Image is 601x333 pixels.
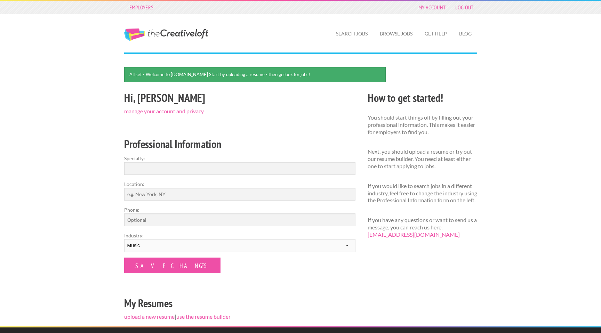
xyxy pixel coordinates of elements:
[419,26,452,42] a: Get Help
[124,258,221,273] input: Save Changes
[454,26,477,42] a: Blog
[124,180,355,188] label: Location:
[124,90,355,106] h2: Hi, [PERSON_NAME]
[124,155,355,162] label: Specialty:
[124,313,175,320] a: upload a new resume
[368,231,460,238] a: [EMAIL_ADDRESS][DOMAIN_NAME]
[368,90,477,106] h2: How to get started!
[124,136,355,152] h2: Professional Information
[415,2,449,12] a: My Account
[374,26,418,42] a: Browse Jobs
[126,2,157,12] a: Employers
[330,26,373,42] a: Search Jobs
[124,188,355,201] input: e.g. New York, NY
[124,295,355,311] h2: My Resumes
[124,67,386,82] div: All set - Welcome to [DOMAIN_NAME] Start by uploading a resume - then go look for jobs!
[118,89,361,326] div: |
[124,213,355,226] input: Optional
[368,182,477,204] p: If you would like to search jobs in a different industry, feel free to change the industry using ...
[368,217,477,238] p: If you have any questions or want to send us a message, you can reach us here:
[124,232,355,239] label: Industry:
[124,29,208,41] a: The Creative Loft
[124,108,204,114] a: manage your account and privacy
[176,313,231,320] a: use the resume builder
[368,114,477,136] p: You should start things off by filling out your professional information. This makes it easier fo...
[368,148,477,170] p: Next, you should upload a resume or try out our resume builder. You need at least either one to s...
[452,2,477,12] a: Log Out
[124,206,355,213] label: Phone:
